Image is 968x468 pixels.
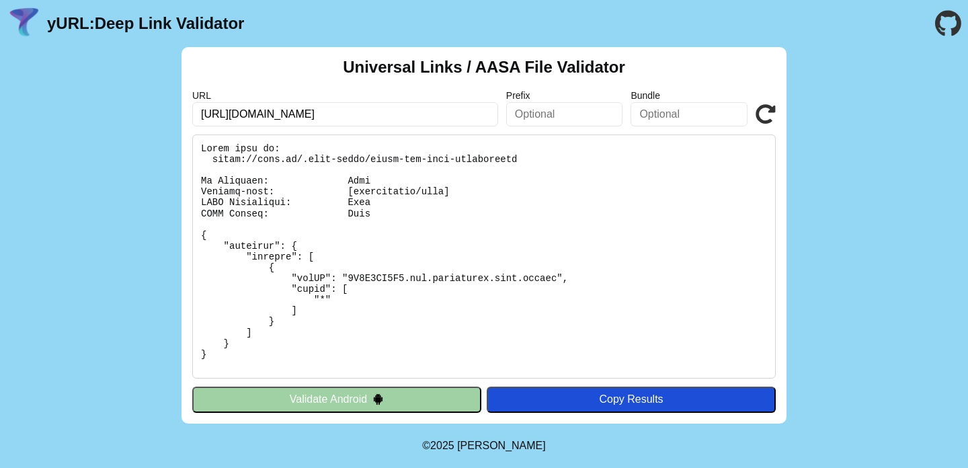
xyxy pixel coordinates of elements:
[192,387,481,412] button: Validate Android
[430,440,454,451] span: 2025
[506,102,623,126] input: Optional
[631,90,748,101] label: Bundle
[506,90,623,101] label: Prefix
[192,134,776,379] pre: Lorem ipsu do: sitam://cons.ad/.elit-seddo/eiusm-tem-inci-utlaboreetd Ma Aliquaen: Admi Veniamq-n...
[422,424,545,468] footer: ©
[493,393,769,405] div: Copy Results
[487,387,776,412] button: Copy Results
[372,393,384,405] img: droidIcon.svg
[192,102,498,126] input: Required
[631,102,748,126] input: Optional
[7,6,42,41] img: yURL Logo
[192,90,498,101] label: URL
[47,14,244,33] a: yURL:Deep Link Validator
[343,58,625,77] h2: Universal Links / AASA File Validator
[457,440,546,451] a: Michael Ibragimchayev's Personal Site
